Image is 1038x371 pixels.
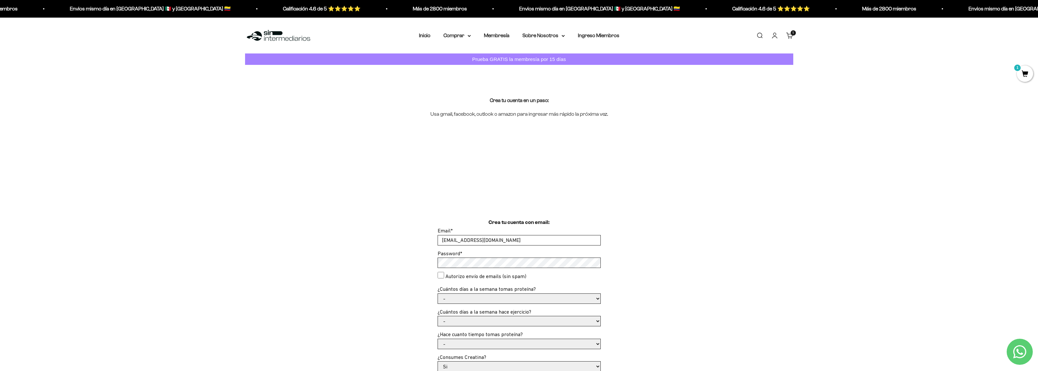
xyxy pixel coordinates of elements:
[443,31,471,40] summary: Comprar
[1014,64,1021,72] mark: 1
[490,96,549,105] p: Crea tu cuenta en un paso:
[438,286,536,292] label: ¿Cuántos días a la semana tomas proteína?
[245,53,793,65] a: Prueba GRATIS la membresía por 15 días
[438,331,523,337] label: ¿Hace cuanto tiempo tomas proteína?
[1017,71,1033,78] a: 1
[445,272,526,281] label: Autorizo envío de emails (sin spam)
[438,228,453,233] label: Email
[419,33,430,38] a: Inicio
[471,55,567,63] p: Prueba GRATIS la membresía por 15 días
[413,5,467,13] p: Más de 2800 miembros
[732,5,810,13] p: Calificación 4.6 de 5 ⭐️⭐️⭐️⭐️⭐️
[430,110,608,118] p: Usa gmail, facebook, outlook o amazon para ingresar más rápido la próxima vez.
[488,218,550,227] h1: Crea tu cuenta con email:
[522,31,565,40] summary: Sobre Nosotros
[438,309,531,315] label: ¿Cuántos días a la semana hace ejercicio?
[578,33,619,38] a: Ingreso Miembros
[862,5,916,13] p: Más de 2800 miembros
[245,153,793,187] iframe: Social Login Buttons
[484,33,509,38] a: Membresía
[438,354,486,360] label: ¿Consumes Creatina?
[793,31,794,34] span: 1
[283,5,361,13] p: Calificación 4.6 de 5 ⭐️⭐️⭐️⭐️⭐️
[519,5,680,13] p: Envios mismo día en [GEOGRAPHIC_DATA] 🇲🇽 y [GEOGRAPHIC_DATA] 🇨🇴
[70,5,231,13] p: Envios mismo día en [GEOGRAPHIC_DATA] 🇲🇽 y [GEOGRAPHIC_DATA] 🇨🇴
[438,250,462,256] label: Password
